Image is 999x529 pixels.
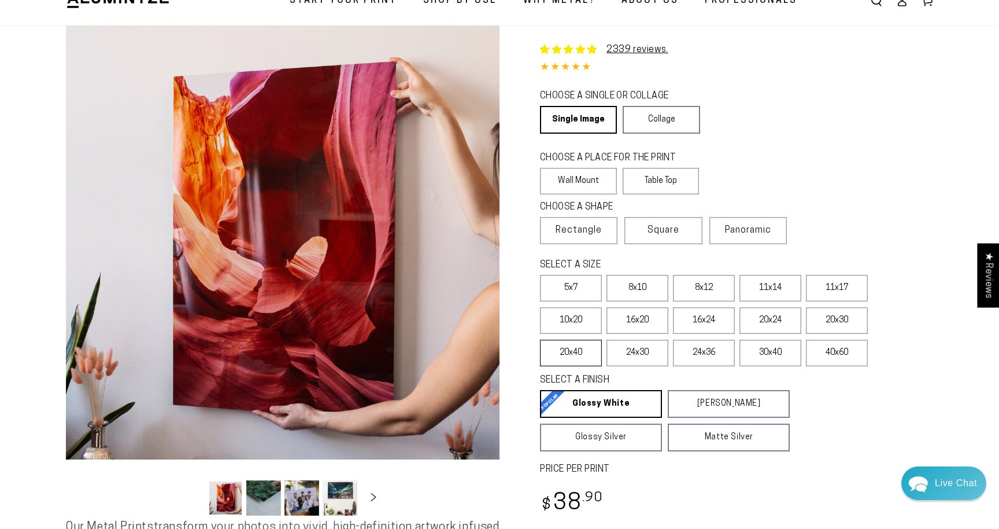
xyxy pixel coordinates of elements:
bdi: 38 [540,493,603,515]
a: Single Image [540,106,617,134]
label: 40x60 [806,340,868,366]
button: Slide left [179,485,205,510]
legend: CHOOSE A PLACE FOR THE PRINT [540,152,689,165]
button: Load image 1 in gallery view [208,480,243,516]
button: Slide right [361,485,386,510]
a: Glossy Silver [540,424,662,451]
legend: SELECT A SIZE [540,259,771,272]
a: Matte Silver [668,424,790,451]
label: 20x24 [739,307,801,334]
a: Glossy White [540,390,662,418]
label: 5x7 [540,275,602,302]
sup: .90 [582,491,603,505]
div: Chat widget toggle [901,466,986,500]
label: 8x10 [606,275,668,302]
a: Collage [623,106,700,134]
legend: CHOOSE A SHAPE [540,201,690,214]
button: Load image 4 in gallery view [323,480,357,516]
label: 8x12 [673,275,735,302]
label: 16x20 [606,307,668,334]
label: 24x36 [673,340,735,366]
a: [PERSON_NAME] [668,390,790,418]
label: 20x40 [540,340,602,366]
div: 4.84 out of 5.0 stars [540,60,933,76]
label: 10x20 [540,307,602,334]
span: Square [647,223,679,237]
label: 24x30 [606,340,668,366]
legend: CHOOSE A SINGLE OR COLLAGE [540,90,689,103]
label: 30x40 [739,340,801,366]
span: Rectangle [556,223,602,237]
media-gallery: Gallery Viewer [66,25,499,519]
label: 11x14 [739,275,801,302]
label: PRICE PER PRINT [540,463,933,476]
div: Contact Us Directly [935,466,977,500]
span: Panoramic [725,226,771,235]
label: 11x17 [806,275,868,302]
button: Load image 2 in gallery view [246,480,281,516]
label: 20x30 [806,307,868,334]
label: Table Top [623,168,700,194]
button: Load image 3 in gallery view [284,480,319,516]
span: $ [542,498,552,513]
label: Wall Mount [540,168,617,194]
legend: SELECT A FINISH [540,374,762,387]
label: 16x24 [673,307,735,334]
a: 2339 reviews. [606,45,668,54]
div: Click to open Judge.me floating reviews tab [977,243,999,307]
